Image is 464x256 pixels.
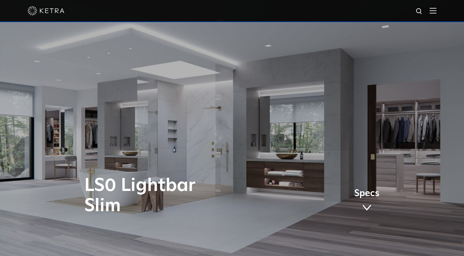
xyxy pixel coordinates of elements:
[354,189,379,213] a: Specs
[28,6,64,15] img: ketra-logo-2019-white
[354,189,379,198] span: Specs
[84,176,258,216] h1: LS0 Lightbar Slim
[430,8,436,14] img: Hamburger%20Nav.svg
[416,8,423,15] img: search icon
